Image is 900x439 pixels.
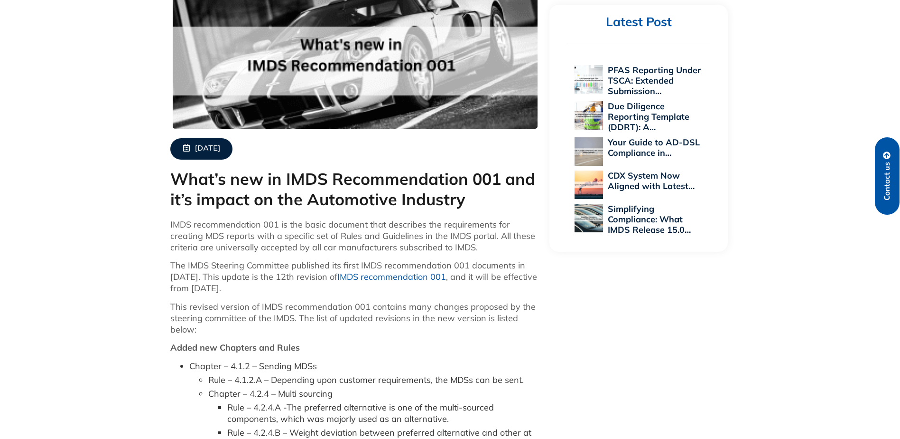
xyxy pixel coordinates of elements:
a: Simplifying Compliance: What IMDS Release 15.0… [608,203,691,235]
span: Contact us [883,162,891,200]
a: Due Diligence Reporting Template (DDRT): A… [608,101,689,133]
p: The IMDS Steering Committee published its first IMDS recommendation 001 documents in [DATE]. This... [170,260,540,294]
a: PFAS Reporting Under TSCA: Extended Submission… [608,65,701,96]
img: Your Guide to AD-DSL Compliance in the Aerospace and Defense Industry [575,137,603,166]
a: Your Guide to AD-DSL Compliance in… [608,137,700,158]
img: PFAS Reporting Under TSCA: Extended Submission Period and Compliance Implications [575,65,603,94]
strong: Added new Chapters and Rules [170,342,300,353]
p: This revised version of IMDS recommendation 001 contains many changes proposed by the steering co... [170,301,540,335]
li: Rule – 4.2.4.A -The preferred alternative is one of the multi-sourced components, which was major... [227,402,540,425]
img: Due Diligence Reporting Template (DDRT): A Supplier’s Roadmap to Compliance [575,101,603,130]
img: Simplifying Compliance: What IMDS Release 15.0 Means for PCF Reporting [575,204,603,232]
p: IMDS recommendation 001 is the basic document that describes the requirements for creating MDS re... [170,219,540,253]
a: CDX System Now Aligned with Latest… [608,170,695,191]
li: Chapter – 4.1.2 – Sending MDSs [189,361,540,386]
span: [DATE] [195,144,220,154]
img: CDX System Now Aligned with Latest EU POPs Rules [575,171,603,199]
li: Rule – 4.1.2.A – Depending upon customer requirements, the MDSs can be sent. [208,374,540,386]
h2: Latest Post [567,14,710,30]
h1: What’s new in IMDS Recommendation 001 and it’s impact on the Automotive Industry [170,169,540,210]
a: [DATE] [170,138,232,160]
a: IMDS recommendation 001 [337,271,446,282]
a: Contact us [875,137,900,215]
